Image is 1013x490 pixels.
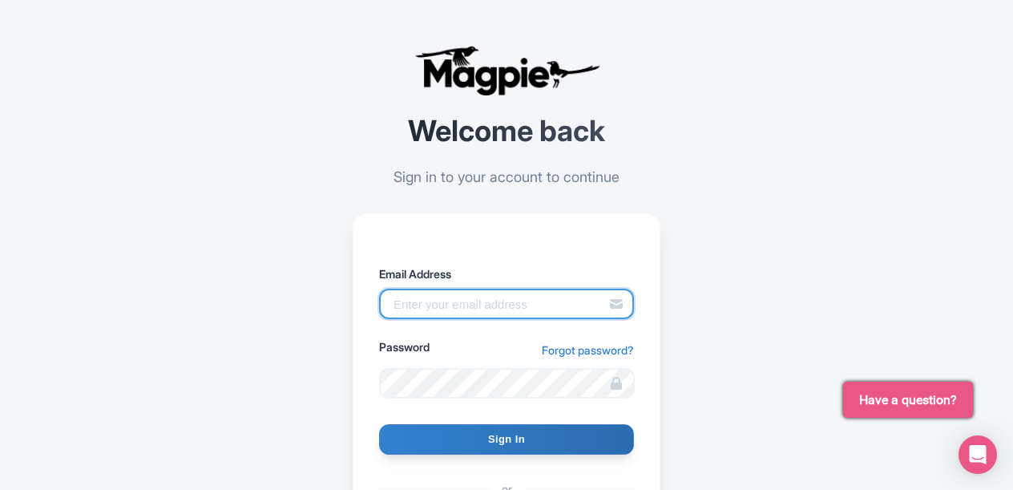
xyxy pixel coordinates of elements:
[379,265,634,282] label: Email Address
[353,166,660,188] p: Sign in to your account to continue
[353,115,660,148] h2: Welcome back
[859,391,957,410] span: Have a question?
[379,424,634,455] input: Sign In
[410,45,603,96] img: logo-ab69f6fb50320c5b225c76a69d11143b.png
[843,382,973,418] button: Have a question?
[959,435,997,474] div: Open Intercom Messenger
[379,289,634,319] input: Enter your email address
[542,342,634,358] a: Forgot password?
[379,338,430,355] label: Password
